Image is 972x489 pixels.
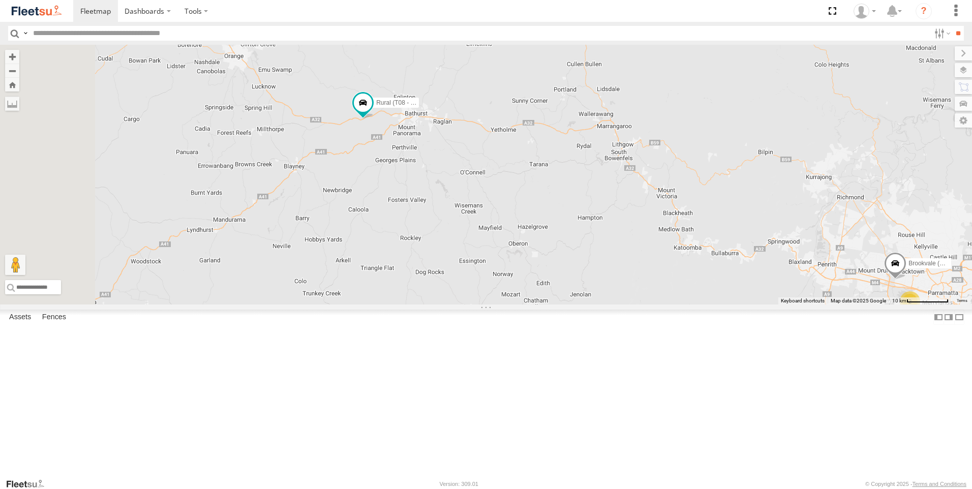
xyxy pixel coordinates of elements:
[6,479,52,489] a: Visit our Website
[4,310,36,324] label: Assets
[957,299,967,303] a: Terms (opens in new tab)
[5,97,19,111] label: Measure
[5,50,19,64] button: Zoom in
[944,310,954,324] label: Dock Summary Table to the Right
[955,113,972,128] label: Map Settings
[376,99,463,106] span: Rural (T08 - [PERSON_NAME])
[37,310,71,324] label: Fences
[5,64,19,78] button: Zoom out
[933,310,944,324] label: Dock Summary Table to the Left
[5,78,19,91] button: Zoom Home
[930,26,952,41] label: Search Filter Options
[831,298,886,303] span: Map data ©2025 Google
[21,26,29,41] label: Search Query
[892,298,906,303] span: 10 km
[5,255,25,275] button: Drag Pegman onto the map to open Street View
[10,4,63,18] img: fleetsu-logo-horizontal.svg
[954,310,964,324] label: Hide Summary Table
[440,481,478,487] div: Version: 309.01
[916,3,932,19] i: ?
[900,291,920,312] div: 2
[850,4,879,19] div: Peter Groves
[913,481,966,487] a: Terms and Conditions
[781,297,825,304] button: Keyboard shortcuts
[889,297,952,304] button: Map Scale: 10 km per 79 pixels
[865,481,966,487] div: © Copyright 2025 -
